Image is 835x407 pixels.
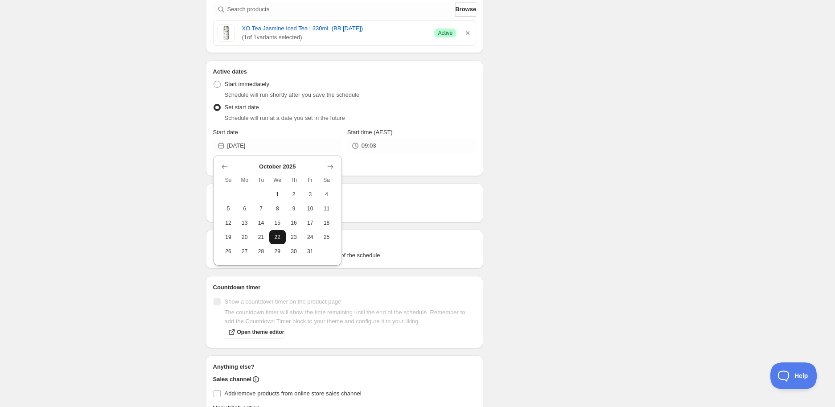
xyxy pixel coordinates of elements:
button: Wednesday October 8 2025 [269,201,286,216]
button: Sunday October 26 2025 [220,244,237,259]
button: Thursday October 16 2025 [286,216,302,230]
th: Tuesday [253,173,269,187]
img: XO Tea Jasmine Iced Tea - XO Tea [217,24,235,42]
button: Thursday October 30 2025 [286,244,302,259]
span: 12 [224,219,233,226]
span: 9 [289,205,299,212]
span: 30 [289,248,299,255]
button: Wednesday October 15 2025 [269,216,286,230]
span: 20 [240,234,249,241]
button: Tuesday October 14 2025 [253,216,269,230]
button: Friday October 10 2025 [302,201,318,216]
h2: Sales channel [213,375,252,384]
th: Sunday [220,173,237,187]
span: 13 [240,219,249,226]
button: Saturday October 11 2025 [318,201,335,216]
a: XO Tea Jasmine Iced Tea | 330mL (BB [DATE]) [242,24,428,33]
button: Saturday October 25 2025 [318,230,335,244]
h2: Tags [213,237,477,246]
button: Monday October 13 2025 [236,216,253,230]
span: Su [224,177,233,184]
button: Friday October 17 2025 [302,216,318,230]
button: Tuesday October 7 2025 [253,201,269,216]
span: 28 [256,248,266,255]
span: Active [438,29,452,37]
span: Set start date [225,104,259,111]
span: 10 [305,205,315,212]
span: 7 [256,205,266,212]
span: 1 [273,191,282,198]
span: Show a countdown timer on the product page [225,298,341,305]
span: Start time (AEST) [347,129,393,136]
button: Thursday October 2 2025 [286,187,302,201]
th: Saturday [318,173,335,187]
span: 23 [289,234,299,241]
span: 22 [273,234,282,241]
span: 24 [305,234,315,241]
span: Tu [256,177,266,184]
button: Thursday October 23 2025 [286,230,302,244]
button: Show previous month, September 2025 [218,160,231,173]
span: 4 [322,191,331,198]
button: Tuesday October 28 2025 [253,244,269,259]
button: Monday October 20 2025 [236,230,253,244]
span: 31 [305,248,315,255]
button: Wednesday October 22 2025 [269,230,286,244]
span: 18 [322,219,331,226]
span: Schedule will run shortly after you save the schedule [225,91,360,98]
input: Search products [227,2,454,16]
span: 2 [289,191,299,198]
span: ( 1 of 1 variants selected) [242,33,428,42]
span: Browse [455,5,476,14]
button: Monday October 27 2025 [236,244,253,259]
span: 11 [322,205,331,212]
th: Thursday [286,173,302,187]
span: Mo [240,177,249,184]
span: We [273,177,282,184]
th: Wednesday [269,173,286,187]
h2: Anything else? [213,362,477,371]
a: Open theme editor [225,326,284,338]
span: 5 [224,205,233,212]
button: Saturday October 4 2025 [318,187,335,201]
button: Show next month, November 2025 [324,160,337,173]
span: Start immediately [225,81,269,87]
button: Friday October 24 2025 [302,230,318,244]
button: Thursday October 9 2025 [286,201,302,216]
span: Open theme editor [237,329,284,336]
th: Monday [236,173,253,187]
span: 21 [256,234,266,241]
button: Monday October 6 2025 [236,201,253,216]
span: Th [289,177,299,184]
span: Add/remove products from online store sales channel [225,390,362,397]
button: Wednesday October 1 2025 [269,187,286,201]
button: Friday October 31 2025 [302,244,318,259]
iframe: Toggle Customer Support [770,362,817,389]
span: 14 [256,219,266,226]
span: Fr [305,177,315,184]
span: 25 [322,234,331,241]
th: Friday [302,173,318,187]
span: 27 [240,248,249,255]
p: The countdown timer will show the time remaining until the end of the schedule. Remember to add t... [225,308,477,326]
button: Browse [455,2,476,16]
span: 19 [224,234,233,241]
button: Sunday October 12 2025 [220,216,237,230]
button: Friday October 3 2025 [302,187,318,201]
span: 8 [273,205,282,212]
button: Wednesday October 29 2025 [269,244,286,259]
button: Sunday October 5 2025 [220,201,237,216]
span: 16 [289,219,299,226]
button: Sunday October 19 2025 [220,230,237,244]
button: Tuesday October 21 2025 [253,230,269,244]
span: 26 [224,248,233,255]
h2: Active dates [213,67,477,76]
span: Start date [213,129,238,136]
span: Sa [322,177,331,184]
span: 29 [273,248,282,255]
span: 15 [273,219,282,226]
span: 3 [305,191,315,198]
span: 6 [240,205,249,212]
span: 17 [305,219,315,226]
button: Saturday October 18 2025 [318,216,335,230]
